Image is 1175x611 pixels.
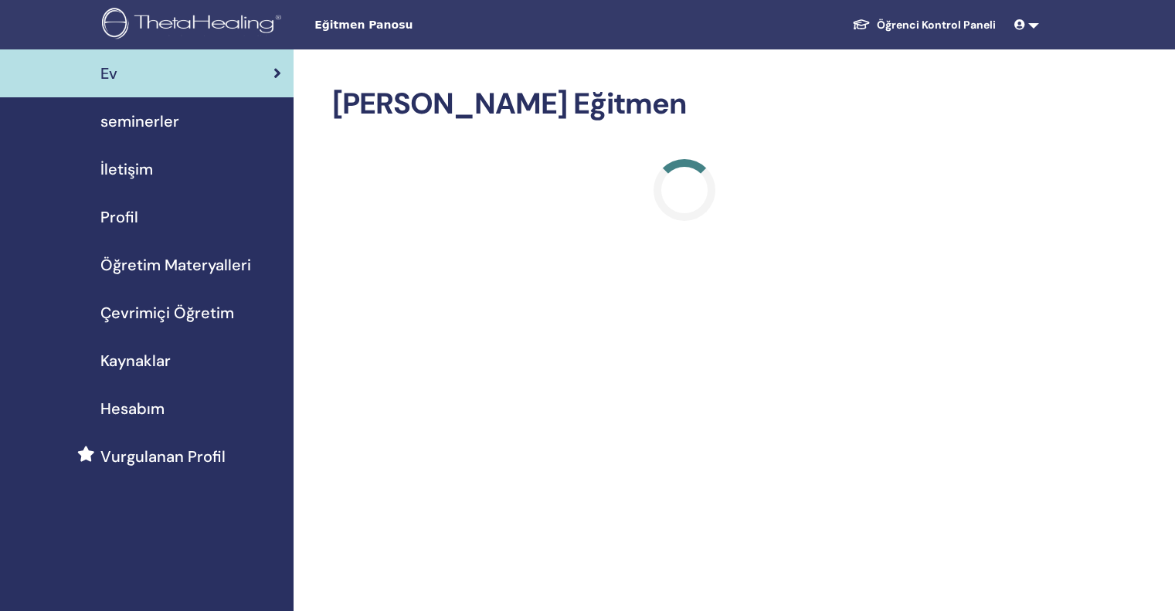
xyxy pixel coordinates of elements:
[100,445,226,468] span: Vurgulanan Profil
[102,8,287,42] img: logo.png
[100,205,138,229] span: Profil
[100,253,251,277] span: Öğretim Materyalleri
[852,18,871,31] img: graduation-cap-white.svg
[100,158,153,181] span: İletişim
[100,397,165,420] span: Hesabım
[100,349,171,372] span: Kaynaklar
[100,110,179,133] span: seminerler
[332,87,1036,122] h2: [PERSON_NAME] Eğitmen
[840,11,1008,39] a: Öğrenci Kontrol Paneli
[100,62,117,85] span: Ev
[314,17,546,33] span: Eğitmen Panosu
[100,301,234,324] span: Çevrimiçi Öğretim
